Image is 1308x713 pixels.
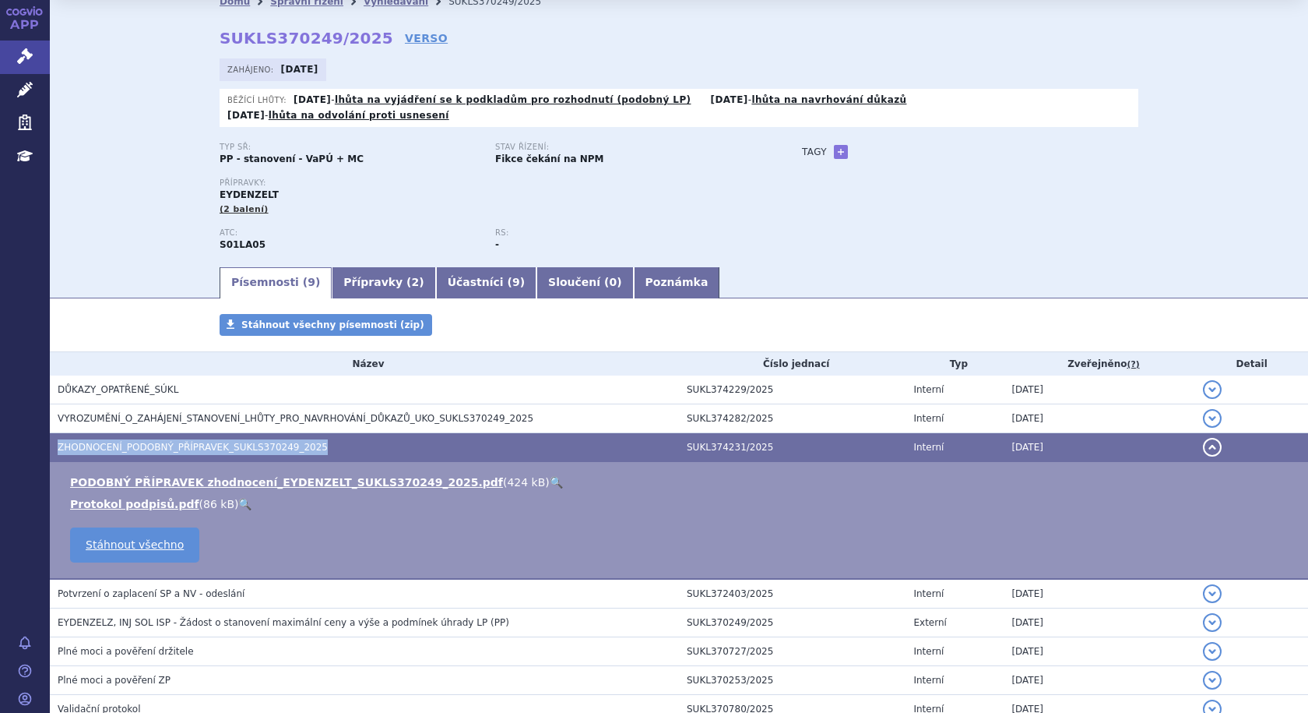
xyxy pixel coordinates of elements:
strong: SUKLS370249/2025 [220,29,393,48]
span: Zahájeno: [227,63,276,76]
td: [DATE] [1004,608,1195,637]
a: Písemnosti (9) [220,267,332,298]
td: [DATE] [1004,579,1195,609]
a: Stáhnout všechny písemnosti (zip) [220,314,432,336]
span: ZHODNOCENÍ_PODOBNÝ_PŘÍPRAVEK_SUKLS370249_2025 [58,442,328,453]
span: Stáhnout všechny písemnosti (zip) [241,319,424,330]
span: DŮKAZY_OPATŘENÉ_SÚKL [58,384,178,395]
a: 🔍 [550,476,563,489]
p: - [711,94,907,106]
strong: [DATE] [294,94,331,105]
td: SUKL374231/2025 [679,432,905,461]
th: Detail [1195,352,1308,376]
p: RS: [495,228,755,238]
td: [DATE] [1004,376,1195,404]
p: Typ SŘ: [220,143,480,152]
td: SUKL370727/2025 [679,637,905,665]
span: Interní [913,442,944,453]
strong: PP - stanovení - VaPÚ + MC [220,154,364,164]
span: (2 balení) [220,204,269,214]
strong: [DATE] [227,110,265,121]
a: lhůta na vyjádření se k podkladům pro rozhodnutí (podobný LP) [335,94,691,105]
p: - [294,94,691,106]
a: PODOBNÝ PŘÍPRAVEK zhodnocení_EYDENZELT_SUKLS370249_2025.pdf [70,476,503,489]
td: SUKL370253/2025 [679,665,905,694]
span: EYDENZELT [220,189,279,200]
a: lhůta na navrhování důkazů [751,94,906,105]
span: Běžící lhůty: [227,94,290,106]
button: detail [1203,438,1222,457]
button: detail [1203,584,1222,603]
a: 🔍 [238,498,251,510]
span: Plné moci a pověření držitele [58,646,194,657]
td: SUKL374282/2025 [679,404,905,432]
span: 86 kB [203,498,234,510]
a: + [834,145,848,159]
th: Název [50,352,679,376]
span: Plné moci a pověření ZP [58,675,171,686]
h3: Tagy [802,143,827,161]
td: [DATE] [1004,404,1195,432]
td: SUKL372403/2025 [679,579,905,609]
td: [DATE] [1004,665,1195,694]
p: Přípravky: [220,178,771,188]
a: Protokol podpisů.pdf [70,498,199,510]
span: Potvrzení o zaplacení SP a NV - odeslání [58,588,244,599]
span: 0 [609,276,617,288]
strong: [DATE] [281,64,318,75]
a: VERSO [405,30,448,46]
button: detail [1203,642,1222,661]
span: 424 kB [507,476,545,489]
span: VYROZUMĚNÍ_O_ZAHÁJENÍ_STANOVENÍ_LHŮTY_PRO_NAVRHOVÁNÍ_DŮKAZŮ_UKO_SUKLS370249_2025 [58,413,533,424]
button: detail [1203,613,1222,632]
td: SUKL370249/2025 [679,608,905,637]
span: 2 [412,276,420,288]
strong: - [495,239,499,250]
a: Poznámka [634,267,720,298]
td: [DATE] [1004,432,1195,461]
strong: AFLIBERCEPT [220,239,265,250]
span: Externí [913,617,946,628]
abbr: (?) [1127,359,1139,370]
td: SUKL374229/2025 [679,376,905,404]
td: [DATE] [1004,637,1195,665]
p: Stav řízení: [495,143,755,152]
a: Přípravky (2) [332,267,435,298]
span: Interní [913,646,944,657]
button: detail [1203,671,1222,690]
p: - [227,109,449,122]
strong: Fikce čekání na NPM [495,154,603,164]
strong: [DATE] [711,94,748,105]
span: Interní [913,588,944,599]
a: Stáhnout všechno [70,528,199,563]
span: EYDENZELZ, INJ SOL ISP - Žádost o stanovení maximální ceny a výše a podmínek úhrady LP (PP) [58,617,509,628]
th: Číslo jednací [679,352,905,376]
p: ATC: [220,228,480,238]
li: ( ) [70,496,1292,512]
th: Typ [905,352,1004,376]
button: detail [1203,409,1222,428]
a: Sloučení (0) [536,267,633,298]
a: Účastníci (9) [436,267,536,298]
button: detail [1203,380,1222,399]
span: Interní [913,675,944,686]
a: lhůta na odvolání proti usnesení [269,110,449,121]
span: 9 [512,276,520,288]
th: Zveřejněno [1004,352,1195,376]
span: Interní [913,413,944,424]
span: 9 [308,276,315,288]
li: ( ) [70,475,1292,490]
span: Interní [913,384,944,395]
